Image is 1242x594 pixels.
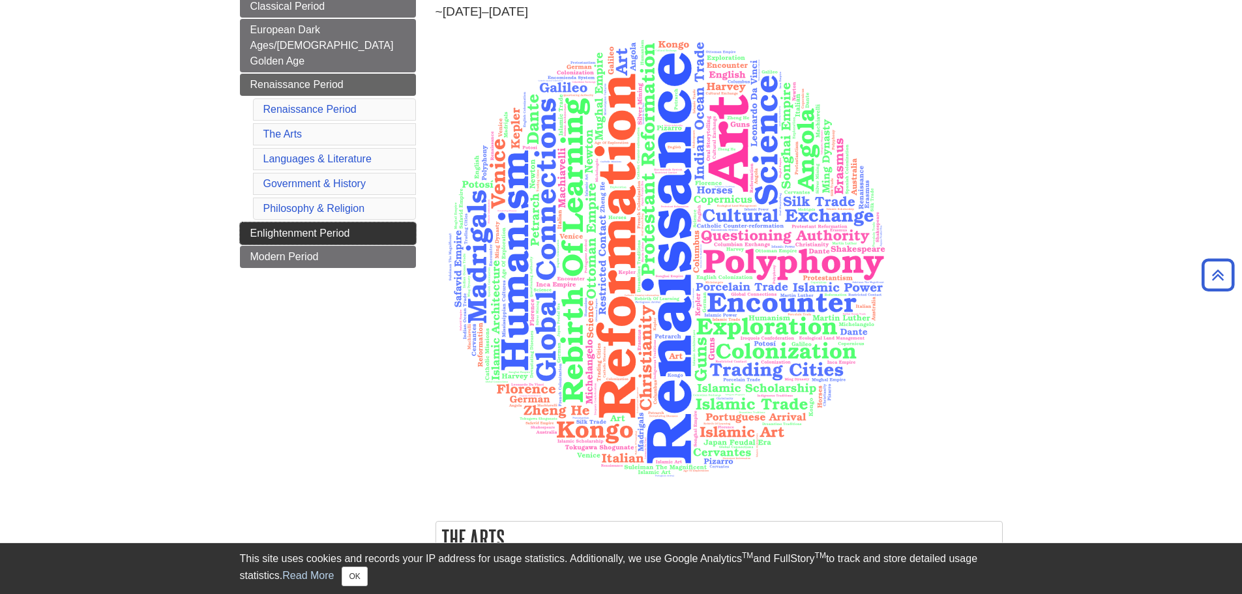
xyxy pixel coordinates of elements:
a: The Arts [263,128,303,140]
a: Read More [282,570,334,581]
div: This site uses cookies and records your IP address for usage statistics. Additionally, we use Goo... [240,551,1003,586]
a: Modern Period [240,246,416,268]
sup: TM [815,551,826,560]
span: Modern Period [250,251,319,262]
a: Philosophy & Religion [263,203,365,214]
span: European Dark Ages/[DEMOGRAPHIC_DATA] Golden Age [250,24,394,67]
a: Enlightenment Period [240,222,416,245]
a: Back to Top [1197,266,1239,284]
img: Word Cloud for Renaissance Period [436,27,896,488]
span: Renaissance Period [250,79,344,90]
a: Renaissance Period [263,104,357,115]
h2: The Arts [436,522,1002,556]
p: ~[DATE]–[DATE] [436,3,1003,22]
a: Languages & Literature [263,153,372,164]
button: Close [342,567,367,586]
a: European Dark Ages/[DEMOGRAPHIC_DATA] Golden Age [240,19,416,72]
a: Government & History [263,178,366,189]
span: Enlightenment Period [250,228,350,239]
span: Classical Period [250,1,325,12]
a: Renaissance Period [240,74,416,96]
sup: TM [742,551,753,560]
